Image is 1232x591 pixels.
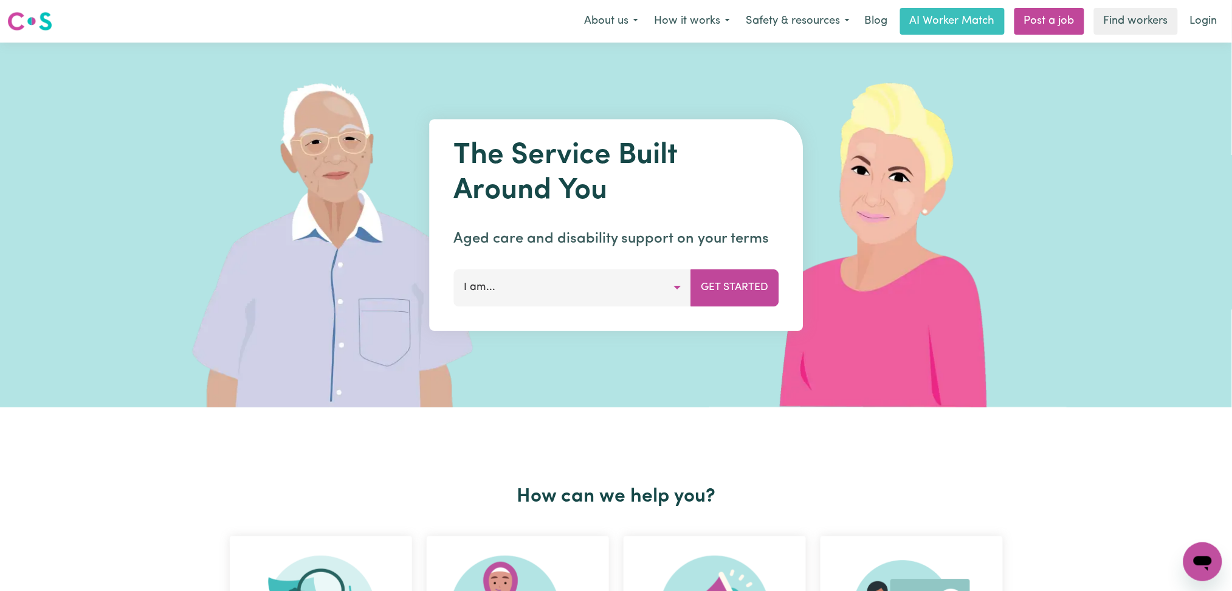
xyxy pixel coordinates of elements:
[690,269,779,306] button: Get Started
[1094,8,1178,35] a: Find workers
[222,485,1010,508] h2: How can we help you?
[7,7,52,35] a: Careseekers logo
[1183,8,1225,35] a: Login
[858,8,895,35] a: Blog
[738,9,858,34] button: Safety & resources
[576,9,646,34] button: About us
[1183,542,1222,581] iframe: Button to launch messaging window
[453,228,779,250] p: Aged care and disability support on your terms
[1014,8,1084,35] a: Post a job
[453,139,779,209] h1: The Service Built Around You
[900,8,1005,35] a: AI Worker Match
[453,269,691,306] button: I am...
[646,9,738,34] button: How it works
[7,10,52,32] img: Careseekers logo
